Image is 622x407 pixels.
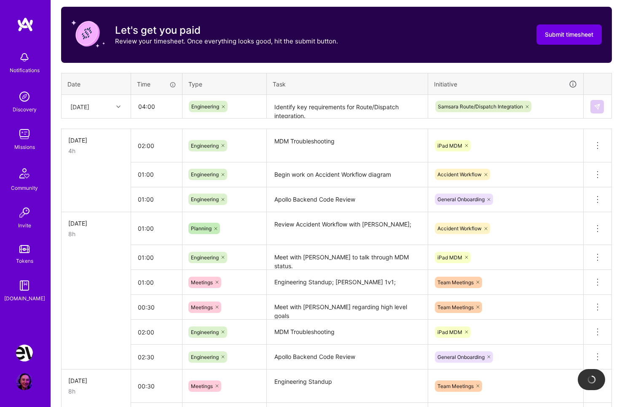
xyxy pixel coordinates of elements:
[191,329,219,335] span: Engineering
[587,375,596,384] img: loading
[536,24,602,45] button: Submit timesheet
[14,373,35,390] a: User Avatar
[16,256,33,265] div: Tokens
[268,296,427,319] textarea: Meet with [PERSON_NAME] regarding high level goals
[68,219,124,228] div: [DATE]
[115,24,338,37] h3: Let's get you paid
[14,345,35,361] a: Nevoya: Principal Problem Solver for Zero-Emissions Logistics Company
[16,126,33,143] img: teamwork
[268,213,427,245] textarea: Review Accident Workflow with [PERSON_NAME];
[131,296,182,318] input: HH:MM
[191,279,213,286] span: Meetings
[191,254,219,261] span: Engineering
[437,254,462,261] span: iPad MDM
[191,143,219,149] span: Engineering
[14,163,35,183] img: Community
[70,102,89,111] div: [DATE]
[116,105,121,109] i: icon Chevron
[10,66,40,75] div: Notifications
[68,136,124,145] div: [DATE]
[71,17,105,51] img: coin
[191,304,213,310] span: Meetings
[68,387,124,396] div: 8h
[115,37,338,46] p: Review your timesheet. Once everything looks good, hit the submit button.
[131,246,182,269] input: HH:MM
[17,17,34,32] img: logo
[268,246,427,269] textarea: Meet with [PERSON_NAME] to talk through MDM status.
[131,321,182,343] input: HH:MM
[13,105,37,114] div: Discovery
[437,329,462,335] span: iPad MDM
[268,271,427,294] textarea: Engineering Standup; [PERSON_NAME] 1v1;
[16,204,33,221] img: Invite
[18,221,31,230] div: Invite
[268,188,427,211] textarea: Apollo Backend Code Review
[268,96,427,118] textarea: Identify key requirements for Route/Dispatch integration.
[16,49,33,66] img: bell
[14,143,35,151] div: Missions
[191,354,219,360] span: Engineering
[16,373,33,390] img: User Avatar
[268,321,427,344] textarea: MDM Troubleshooting
[131,271,182,294] input: HH:MM
[137,80,176,89] div: Time
[590,100,605,113] div: null
[267,73,428,95] th: Task
[437,196,485,202] span: General Onboarding
[16,345,33,361] img: Nevoya: Principal Problem Solver for Zero-Emissions Logistics Company
[437,383,474,389] span: Team Meetings
[68,376,124,385] div: [DATE]
[594,103,601,110] img: Submit
[4,294,45,303] div: [DOMAIN_NAME]
[131,135,182,157] input: HH:MM
[131,217,182,240] input: HH:MM
[268,130,427,162] textarea: MDM Troubleshooting
[437,279,474,286] span: Team Meetings
[131,375,182,397] input: HH:MM
[434,79,577,89] div: Initiative
[182,73,267,95] th: Type
[438,103,523,110] span: Samsara Route/Dispatch Integration
[11,183,38,192] div: Community
[16,277,33,294] img: guide book
[68,146,124,155] div: 4h
[191,383,213,389] span: Meetings
[191,196,219,202] span: Engineering
[131,95,182,118] input: HH:MM
[131,163,182,186] input: HH:MM
[191,103,219,110] span: Engineering
[68,229,124,238] div: 8h
[131,346,182,368] input: HH:MM
[268,163,427,186] textarea: Begin work on Accident Workflow diagram
[191,171,219,178] span: Engineering
[131,188,182,210] input: HH:MM
[268,345,427,369] textarea: Apollo Backend Code Review
[191,225,212,232] span: Planning
[545,30,593,39] span: Submit timesheet
[437,354,485,360] span: General Onboarding
[437,225,482,232] span: Accident Workflow
[16,88,33,105] img: discovery
[62,73,131,95] th: Date
[268,370,427,402] textarea: Engineering Standup
[437,171,482,178] span: Accident Workflow
[437,143,462,149] span: iPad MDM
[437,304,474,310] span: Team Meetings
[19,245,29,253] img: tokens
